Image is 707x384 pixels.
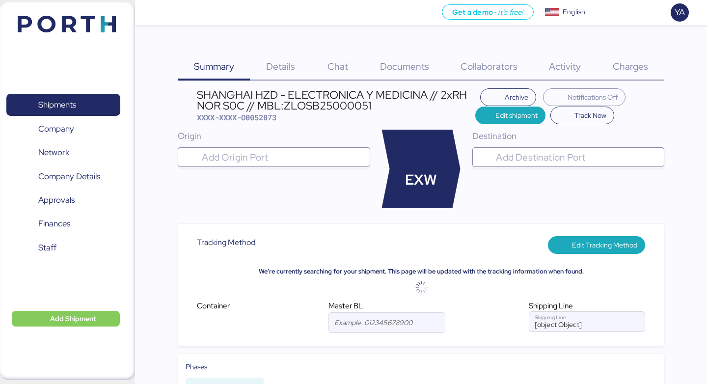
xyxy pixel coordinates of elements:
span: Archive [505,91,528,103]
span: Network [38,145,69,160]
button: Edit Tracking Method [548,236,645,254]
span: EXW [405,169,437,191]
button: Menu [141,4,158,21]
div: Phases [186,361,656,372]
button: Edit shipment [475,107,545,124]
button: Add Shipment [12,311,120,327]
span: Activity [549,60,581,73]
span: Master BL [328,301,363,311]
span: Notifications Off [568,91,618,103]
span: Finances [38,217,70,231]
a: Network [6,141,120,164]
span: Add Shipment [50,313,96,325]
div: Origin [178,130,370,142]
button: Notifications Off [543,88,625,106]
div: We’re currently searching for your shipment. This page will be updated with the tracking informat... [184,260,658,282]
a: Shipments [6,94,120,116]
span: Approvals [38,193,75,207]
span: Edit Tracking Method [572,239,637,251]
span: Company Details [38,169,100,184]
a: Approvals [6,189,120,212]
span: Container [197,301,230,311]
button: Track Now [550,107,615,124]
span: Tracking Method [197,236,255,249]
span: XXXX-XXXX-O0052073 [197,112,276,122]
input: Example: 012345678900 [329,313,445,332]
span: Collaborators [461,60,517,73]
span: Edit shipment [495,110,538,121]
span: Summary [194,60,234,73]
input: Add Destination Port [494,151,659,163]
span: Documents [380,60,429,73]
div: English [563,7,585,17]
a: Finances [6,213,120,235]
a: Company Details [6,165,120,188]
div: SHANGHAI HZD - ELECTRONICA Y MEDICINA // 2xRH NOR S0C // MBL:ZLOSB25000051 [197,89,475,111]
div: Shipping Line [529,300,645,311]
span: Shipments [38,98,76,112]
span: Track Now [574,110,606,121]
span: YA [675,6,685,19]
a: Company [6,117,120,140]
span: Chat [327,60,348,73]
span: Staff [38,241,56,255]
span: Company [38,122,74,136]
div: Destination [472,130,664,142]
span: Charges [613,60,648,73]
button: Archive [480,88,536,106]
a: Staff [6,237,120,259]
input: Shipping Line [529,312,645,331]
span: Details [266,60,295,73]
input: Add Origin Port [200,151,365,163]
